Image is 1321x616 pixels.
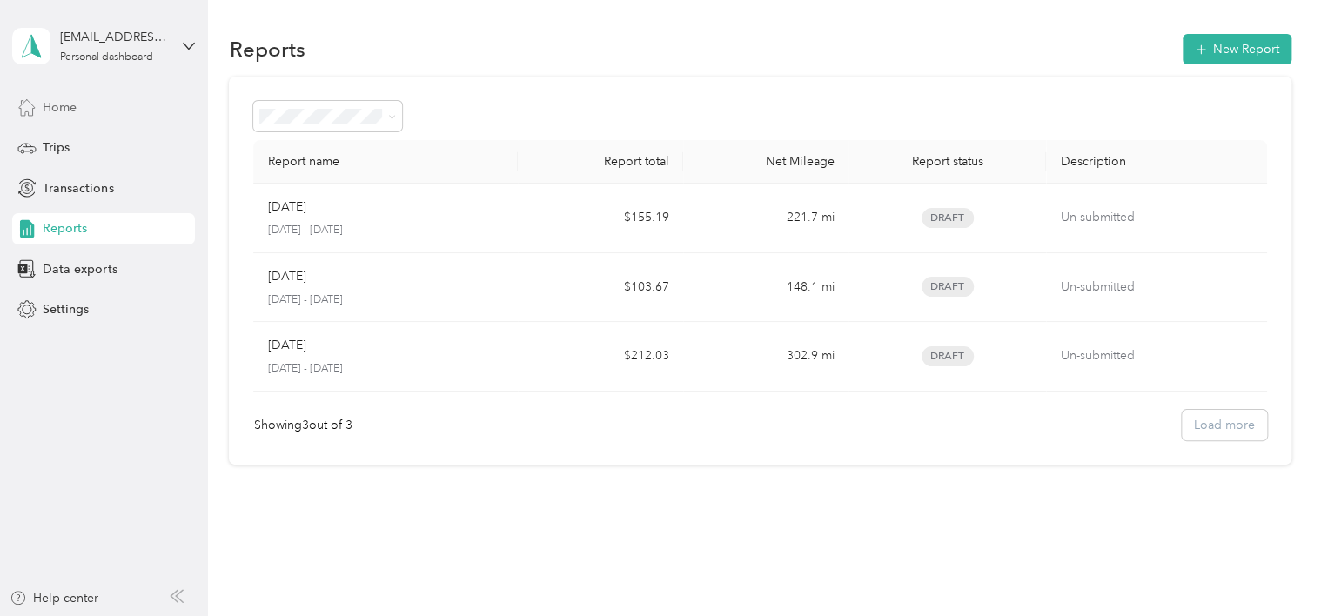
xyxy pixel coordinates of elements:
span: Draft [922,346,974,366]
button: Help center [10,589,98,607]
span: Reports [43,219,87,238]
th: Report name [253,140,518,184]
p: [DATE] [267,198,305,217]
p: Un-submitted [1060,278,1252,297]
td: $103.67 [518,253,683,323]
span: Draft [922,277,974,297]
div: Showing 3 out of 3 [253,416,352,434]
p: [DATE] - [DATE] [267,223,504,238]
td: 302.9 mi [683,322,848,392]
p: [DATE] - [DATE] [267,292,504,308]
th: Report total [518,140,683,184]
span: Draft [922,208,974,228]
p: [DATE] - [DATE] [267,361,504,377]
p: [DATE] [267,267,305,286]
p: Un-submitted [1060,208,1252,227]
div: Personal dashboard [60,52,153,63]
td: 148.1 mi [683,253,848,323]
p: Un-submitted [1060,346,1252,365]
p: [DATE] [267,336,305,355]
div: [EMAIL_ADDRESS][DOMAIN_NAME] [60,28,169,46]
th: Net Mileage [683,140,848,184]
iframe: Everlance-gr Chat Button Frame [1224,519,1321,616]
td: 221.7 mi [683,184,848,253]
h1: Reports [229,40,305,58]
td: $212.03 [518,322,683,392]
span: Home [43,98,77,117]
span: Transactions [43,179,113,198]
span: Settings [43,300,89,318]
span: Data exports [43,260,117,278]
td: $155.19 [518,184,683,253]
span: Trips [43,138,70,157]
button: New Report [1183,34,1291,64]
div: Report status [862,154,1033,169]
th: Description [1046,140,1266,184]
